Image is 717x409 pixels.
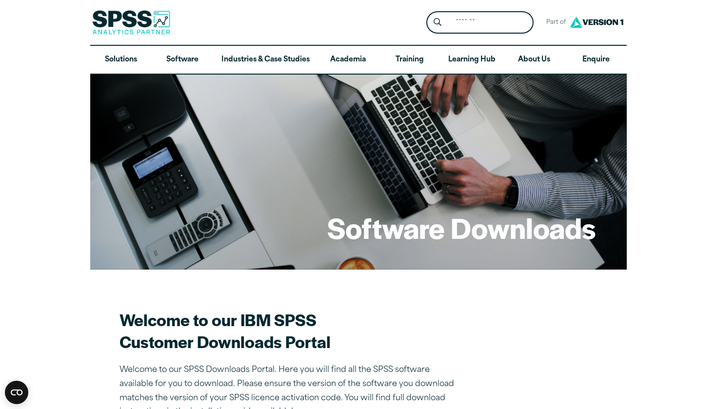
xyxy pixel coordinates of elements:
[379,46,440,74] a: Training
[327,209,596,247] h1: Software Downloads
[119,309,461,352] h2: Welcome to our IBM SPSS Customer Downloads Portal
[214,46,318,74] a: Industries & Case Studies
[5,381,28,404] button: Open CMP widget
[565,46,627,74] a: Enquire
[426,11,534,34] form: Site Header Search Form
[152,46,213,74] a: Software
[90,46,152,74] a: Solutions
[440,46,503,74] a: Learning Hub
[503,46,565,74] a: About Us
[541,16,567,30] span: Part of
[567,13,626,31] img: Version1 Logo
[318,46,379,74] a: Academia
[90,46,627,74] nav: Desktop version of site main menu
[429,14,447,32] button: Search magnifying glass icon
[434,18,441,26] svg: Search magnifying glass icon
[92,10,170,35] img: SPSS Analytics Partner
